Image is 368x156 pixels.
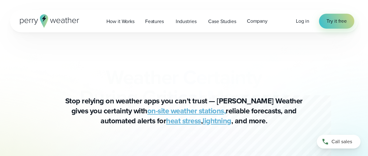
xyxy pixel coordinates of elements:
[145,18,164,25] span: Features
[147,105,226,116] a: on-site weather stations,
[208,18,236,25] span: Case Studies
[296,17,309,25] a: Log in
[106,18,134,25] span: How it Works
[331,138,352,145] span: Call sales
[247,17,267,25] span: Company
[176,18,197,25] span: Industries
[203,15,241,28] a: Case Studies
[101,15,140,28] a: How it Works
[326,17,347,25] span: Try it free
[59,96,309,126] p: Stop relying on weather apps you can’t trust — [PERSON_NAME] Weather gives you certainty with rel...
[203,115,231,126] a: lightning
[319,14,354,29] a: Try it free
[317,135,361,149] a: Call sales
[166,115,201,126] a: heat stress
